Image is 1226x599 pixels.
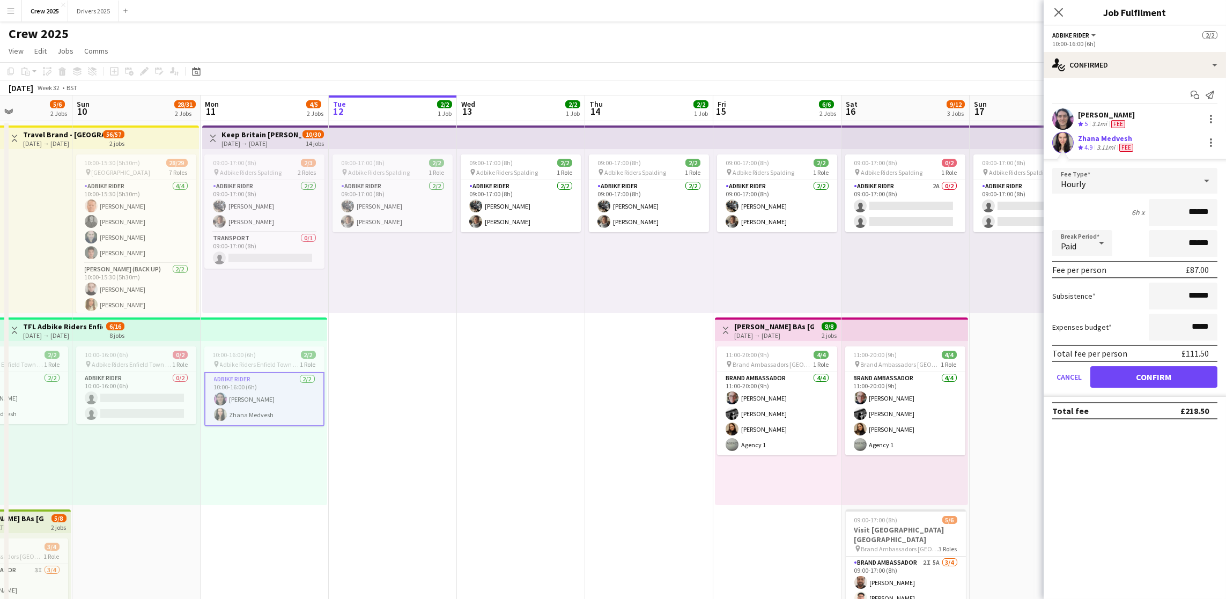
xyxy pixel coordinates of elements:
[1119,144,1133,152] span: Fee
[221,139,301,147] div: [DATE] → [DATE]
[1052,348,1127,359] div: Total fee per person
[845,154,965,232] div: 09:00-17:00 (8h)0/2 Adbike Riders Spalding1 RoleAdbike Rider2A0/209:00-17:00 (8h)
[109,330,124,339] div: 8 jobs
[175,109,195,117] div: 2 Jobs
[589,154,709,232] app-job-card: 09:00-17:00 (8h)2/2 Adbike Riders Spalding1 RoleAdbike Rider2/209:00-17:00 (8h)[PERSON_NAME][PERS...
[726,351,769,359] span: 11:00-20:00 (9h)
[717,154,837,232] app-job-card: 09:00-17:00 (8h)2/2 Adbike Riders Spalding1 RoleAdbike Rider2/209:00-17:00 (8h)[PERSON_NAME][PERS...
[1052,31,1089,39] span: Adbike Rider
[974,99,987,109] span: Sun
[169,168,188,176] span: 7 Roles
[588,105,603,117] span: 14
[204,232,324,269] app-card-role: Transport0/109:00-17:00 (8h)
[733,360,813,368] span: Brand Ambassadors [GEOGRAPHIC_DATA]
[846,525,966,544] h3: Visit [GEOGRAPHIC_DATA] [GEOGRAPHIC_DATA]
[173,351,188,359] span: 0/2
[302,130,324,138] span: 10/30
[50,109,67,117] div: 2 Jobs
[221,130,301,139] h3: Keep Britain [PERSON_NAME]
[822,330,837,339] div: 2 jobs
[861,168,922,176] span: Adbike Riders Spalding
[733,168,794,176] span: Adbike Riders Spalding
[220,360,300,368] span: Adbike Riders Enfield Town to [GEOGRAPHIC_DATA]
[44,360,60,368] span: 1 Role
[845,372,965,455] app-card-role: Brand Ambassador4/411:00-20:00 (9h)[PERSON_NAME][PERSON_NAME][PERSON_NAME]Agency 1
[1186,264,1209,275] div: £87.00
[68,1,119,21] button: Drivers 2025
[23,130,103,139] h3: Travel Brand - [GEOGRAPHIC_DATA]
[1090,366,1217,388] button: Confirm
[76,372,196,424] app-card-role: Adbike Rider0/210:00-16:00 (6h)
[204,180,324,232] app-card-role: Adbike Rider2/209:00-17:00 (8h)[PERSON_NAME][PERSON_NAME]
[1132,208,1144,217] div: 6h x
[213,351,256,359] span: 10:00-16:00 (6h)
[438,109,452,117] div: 1 Job
[845,180,965,232] app-card-role: Adbike Rider2A0/209:00-17:00 (8h)
[597,159,641,167] span: 09:00-17:00 (8h)
[22,1,68,21] button: Crew 2025
[1095,143,1117,152] div: 3.11mi
[333,180,453,232] app-card-role: Adbike Rider2/209:00-17:00 (8h)[PERSON_NAME][PERSON_NAME]
[685,159,700,167] span: 2/2
[947,100,965,108] span: 9/12
[172,360,188,368] span: 1 Role
[947,109,964,117] div: 3 Jobs
[34,46,47,56] span: Edit
[845,346,965,455] app-job-card: 11:00-20:00 (9h)4/4 Brand Ambassadors [GEOGRAPHIC_DATA]1 RoleBrand Ambassador4/411:00-20:00 (9h)[...
[333,99,346,109] span: Tue
[1078,110,1135,120] div: [PERSON_NAME]
[717,180,837,232] app-card-role: Adbike Rider2/209:00-17:00 (8h)[PERSON_NAME][PERSON_NAME]
[76,263,196,315] app-card-role: [PERSON_NAME] (Back Up)2/210:00-15:30 (5h30m)[PERSON_NAME][PERSON_NAME]
[307,109,323,117] div: 2 Jobs
[566,109,580,117] div: 1 Job
[1061,241,1076,252] span: Paid
[557,159,572,167] span: 2/2
[301,351,316,359] span: 2/2
[1109,120,1127,129] div: Crew has different fees then in role
[44,552,60,560] span: 1 Role
[854,351,897,359] span: 11:00-20:00 (9h)
[942,351,957,359] span: 4/4
[819,100,834,108] span: 6/6
[1052,322,1112,332] label: Expenses budget
[213,159,256,167] span: 09:00-17:00 (8h)
[565,100,580,108] span: 2/2
[846,99,858,109] span: Sat
[685,168,700,176] span: 1 Role
[204,346,324,426] div: 10:00-16:00 (6h)2/2 Adbike Riders Enfield Town to [GEOGRAPHIC_DATA]1 RoleAdbike Rider2/210:00-16:...
[1084,143,1092,151] span: 4.9
[1181,348,1209,359] div: £111.50
[429,168,444,176] span: 1 Role
[1090,120,1109,129] div: 3.1mi
[9,46,24,56] span: View
[23,322,103,331] h3: TFL Adbike Riders Enfield to [GEOGRAPHIC_DATA]
[460,105,475,117] span: 13
[429,159,444,167] span: 2/2
[854,159,897,167] span: 09:00-17:00 (8h)
[813,168,829,176] span: 1 Role
[103,130,124,138] span: 56/57
[694,109,708,117] div: 1 Job
[53,44,78,58] a: Jobs
[1052,405,1089,416] div: Total fee
[80,44,113,58] a: Comms
[9,26,69,42] h1: Crew 2025
[1052,40,1217,48] div: 10:00-16:00 (6h)
[861,545,939,553] span: Brand Ambassadors [GEOGRAPHIC_DATA]
[51,514,67,522] span: 5/8
[854,516,898,524] span: 09:00-17:00 (8h)
[1180,405,1209,416] div: £218.50
[734,322,814,331] h3: [PERSON_NAME] BAs [GEOGRAPHIC_DATA]
[203,105,219,117] span: 11
[35,84,62,92] span: Week 32
[333,154,453,232] app-job-card: 09:00-17:00 (8h)2/2 Adbike Riders Spalding1 RoleAdbike Rider2/209:00-17:00 (8h)[PERSON_NAME][PERS...
[973,154,1094,232] app-job-card: 09:00-17:00 (8h)0/2 Adbike Riders Spalding1 RoleAdbike Rider2A0/209:00-17:00 (8h)
[76,346,196,424] div: 10:00-16:00 (6h)0/2 Adbike Riders Enfield Town to [GEOGRAPHIC_DATA]1 RoleAdbike Rider0/210:00-16:...
[1052,291,1096,301] label: Subsistence
[109,138,124,147] div: 2 jobs
[76,180,196,263] app-card-role: Adbike Rider4/410:00-15:30 (5h30m)[PERSON_NAME][PERSON_NAME][PERSON_NAME][PERSON_NAME]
